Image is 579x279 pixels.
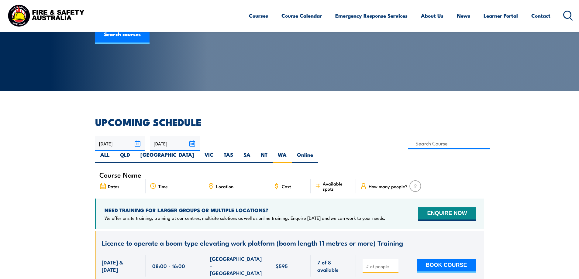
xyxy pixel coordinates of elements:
span: 7 of 8 available [317,259,349,273]
label: [GEOGRAPHIC_DATA] [135,151,199,163]
a: About Us [421,8,443,24]
span: Licence to operate a boom type elevating work platform (boom length 11 metres or more) Training [102,237,403,248]
label: TAS [219,151,238,163]
a: News [457,8,470,24]
span: Course Name [99,172,141,177]
a: Course Calendar [281,8,322,24]
a: Licence to operate a boom type elevating work platform (boom length 11 metres or more) Training [102,239,403,247]
label: Online [292,151,318,163]
h2: UPCOMING SCHEDULE [95,117,484,126]
a: Search courses [95,26,150,44]
p: We offer onsite training, training at our centres, multisite solutions as well as online training... [105,215,385,221]
a: Courses [249,8,268,24]
span: 08:00 - 16:00 [152,262,185,269]
label: QLD [115,151,135,163]
span: $595 [276,262,288,269]
label: VIC [199,151,219,163]
input: Search Course [408,138,490,149]
label: SA [238,151,256,163]
input: To date [150,136,200,151]
input: # of people [366,263,396,269]
button: ENQUIRE NOW [418,207,476,221]
a: Contact [531,8,550,24]
span: Cost [282,184,291,189]
label: ALL [95,151,115,163]
span: How many people? [369,184,408,189]
button: BOOK COURSE [417,259,476,273]
span: Dates [108,184,119,189]
input: From date [95,136,145,151]
span: Available spots [323,181,352,191]
label: WA [273,151,292,163]
h4: NEED TRAINING FOR LARGER GROUPS OR MULTIPLE LOCATIONS? [105,207,385,213]
span: [DATE] & [DATE] [102,259,139,273]
a: Learner Portal [484,8,518,24]
span: [GEOGRAPHIC_DATA] - [GEOGRAPHIC_DATA] [210,255,262,276]
span: Time [158,184,168,189]
span: Location [216,184,233,189]
a: Emergency Response Services [335,8,408,24]
label: NT [256,151,273,163]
